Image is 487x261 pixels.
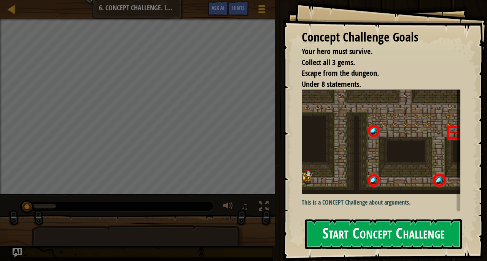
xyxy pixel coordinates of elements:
[241,200,249,212] span: ♫
[305,219,462,249] button: Start Concept Challenge
[292,68,458,79] li: Escape from the dungeon.
[292,46,458,57] li: Your hero must survive.
[302,46,372,56] span: Your hero must survive.
[302,211,466,228] p: Collect all the gems and escape from the dungeon (the red arrow marks the exit).
[13,248,22,257] button: Ask AI
[232,4,245,11] span: Hints
[252,2,271,19] button: Show game menu
[221,199,236,215] button: Adjust volume
[292,57,458,68] li: Collect all 3 gems.
[302,68,379,78] span: Escape from the dungeon.
[256,199,271,215] button: Toggle fullscreen
[302,29,460,46] div: Concept Challenge Goals
[302,90,466,194] img: Asses2
[212,4,224,11] span: Ask AI
[292,79,458,90] li: Under 8 statements.
[302,79,361,89] span: Under 8 statements.
[302,57,355,67] span: Collect all 3 gems.
[240,199,253,215] button: ♫
[208,2,228,16] button: Ask AI
[302,198,466,207] p: This is a CONCEPT Challenge about arguments.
